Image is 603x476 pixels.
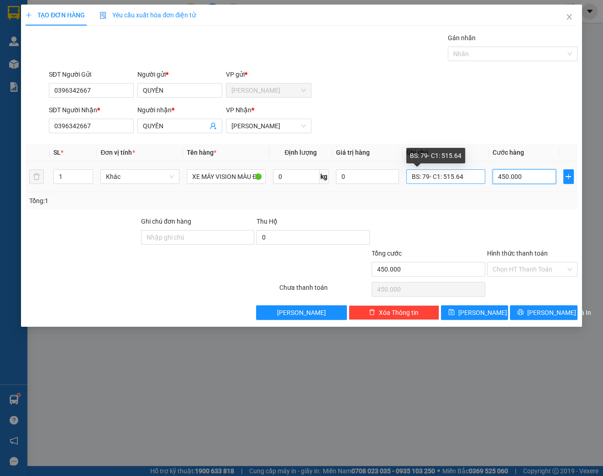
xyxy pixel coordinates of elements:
[8,39,81,52] div: 0914004887
[137,69,222,79] div: Người gửi
[8,8,81,28] div: [PERSON_NAME]
[277,308,326,318] span: [PERSON_NAME]
[284,149,317,156] span: Định lượng
[564,173,573,180] span: plus
[100,149,135,156] span: Đơn vị tính
[336,169,399,184] input: 0
[517,309,524,316] span: printer
[100,12,107,19] img: icon
[106,170,174,183] span: Khác
[226,106,252,114] span: VP Nhận
[441,305,509,320] button: save[PERSON_NAME]
[87,19,151,30] div: LABO SMILE
[566,13,573,21] span: close
[231,119,305,133] span: Phạm Ngũ Lão
[510,305,577,320] button: printer[PERSON_NAME] và In
[187,149,216,156] span: Tên hàng
[563,169,574,184] button: plus
[7,58,82,68] div: 20.000
[7,58,35,68] span: Đã thu :
[448,34,476,42] label: Gán nhãn
[458,308,507,318] span: [PERSON_NAME]
[26,12,32,18] span: plus
[49,69,134,79] div: SĐT Người Gửi
[487,250,548,257] label: Hình thức thanh toán
[231,84,305,97] span: Diên Khánh
[336,149,370,156] span: Giá trị hàng
[29,196,233,206] div: Tổng: 1
[256,218,277,225] span: Thu Hộ
[527,308,591,318] span: [PERSON_NAME] và In
[406,169,485,184] input: Ghi Chú
[278,282,371,298] div: Chưa thanh toán
[29,169,44,184] button: delete
[448,309,455,316] span: save
[87,8,151,19] div: Quận 5
[141,230,255,245] input: Ghi chú đơn hàng
[256,305,346,320] button: [PERSON_NAME]
[372,250,402,257] span: Tổng cước
[226,69,311,79] div: VP gửi
[493,149,524,156] span: Cước hàng
[379,308,419,318] span: Xóa Thông tin
[141,218,191,225] label: Ghi chú đơn hàng
[49,105,134,115] div: SĐT Người Nhận
[369,309,375,316] span: delete
[320,169,329,184] span: kg
[406,148,465,163] div: BS: 79- C1: 515.64
[349,305,439,320] button: deleteXóa Thông tin
[403,144,489,162] th: Ghi chú
[137,105,222,115] div: Người nhận
[8,8,22,17] span: Gửi:
[187,169,266,184] input: VD: Bàn, Ghế
[210,122,217,130] span: user-add
[100,11,196,19] span: Yêu cầu xuất hóa đơn điện tử
[26,11,85,19] span: TẠO ĐƠN HÀNG
[87,9,109,18] span: Nhận:
[556,5,582,30] button: Close
[87,30,151,42] div: 0967268898
[53,149,61,156] span: SL
[8,28,81,39] div: [PERSON_NAME]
